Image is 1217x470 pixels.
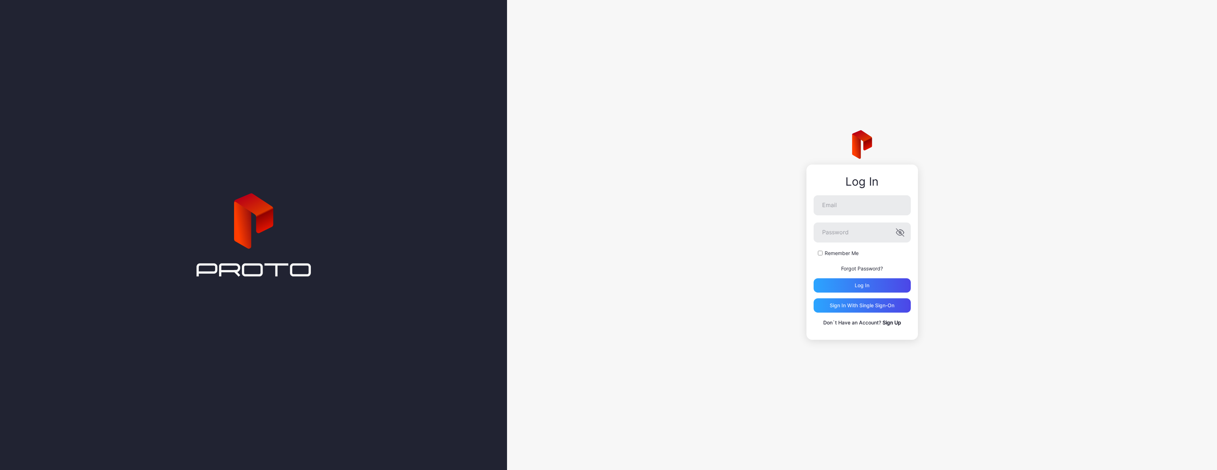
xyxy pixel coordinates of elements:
input: Email [814,195,911,215]
div: Sign in With Single Sign-On [830,303,894,308]
a: Sign Up [883,319,901,325]
div: Log In [814,175,911,188]
label: Remember Me [825,250,859,257]
button: Log in [814,278,911,293]
input: Password [814,222,911,243]
a: Forgot Password? [841,265,883,271]
button: Sign in With Single Sign-On [814,298,911,313]
p: Don`t Have an Account? [814,318,911,327]
div: Log in [855,283,869,288]
button: Password [896,228,904,237]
